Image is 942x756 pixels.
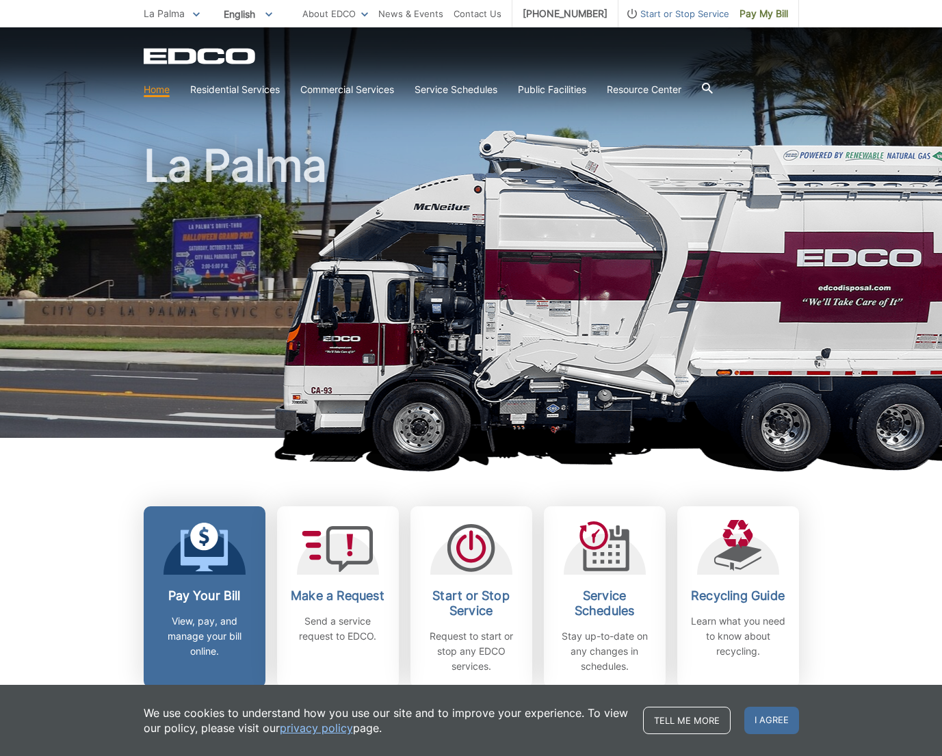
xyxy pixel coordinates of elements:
[421,588,522,618] h2: Start or Stop Service
[688,588,789,603] h2: Recycling Guide
[300,82,394,97] a: Commercial Services
[154,588,255,603] h2: Pay Your Bill
[287,614,389,644] p: Send a service request to EDCO.
[415,82,497,97] a: Service Schedules
[421,629,522,674] p: Request to start or stop any EDCO services.
[643,707,731,734] a: Tell me more
[744,707,799,734] span: I agree
[688,614,789,659] p: Learn what you need to know about recycling.
[554,629,655,674] p: Stay up-to-date on any changes in schedules.
[302,6,368,21] a: About EDCO
[454,6,501,21] a: Contact Us
[144,8,185,19] span: La Palma
[144,48,257,64] a: EDCD logo. Return to the homepage.
[677,506,799,688] a: Recycling Guide Learn what you need to know about recycling.
[518,82,586,97] a: Public Facilities
[144,705,629,735] p: We use cookies to understand how you use our site and to improve your experience. To view our pol...
[554,588,655,618] h2: Service Schedules
[740,6,788,21] span: Pay My Bill
[287,588,389,603] h2: Make a Request
[190,82,280,97] a: Residential Services
[213,3,283,25] span: English
[144,82,170,97] a: Home
[144,506,265,688] a: Pay Your Bill View, pay, and manage your bill online.
[154,614,255,659] p: View, pay, and manage your bill online.
[280,720,353,735] a: privacy policy
[144,144,799,444] h1: La Palma
[607,82,681,97] a: Resource Center
[277,506,399,688] a: Make a Request Send a service request to EDCO.
[378,6,443,21] a: News & Events
[544,506,666,688] a: Service Schedules Stay up-to-date on any changes in schedules.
